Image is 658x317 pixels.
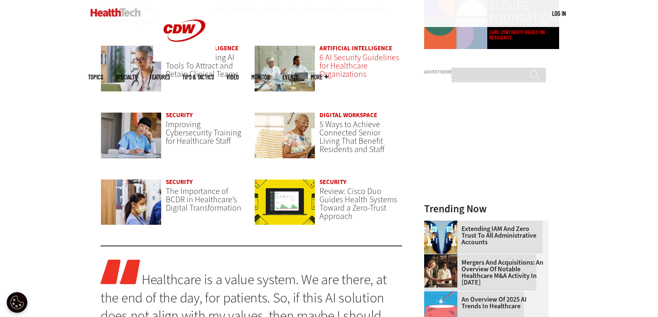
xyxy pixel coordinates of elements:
a: CDW [153,55,216,64]
a: Log in [552,10,566,17]
a: Tips & Tactics [182,74,214,80]
img: nurse studying on computer [101,112,162,159]
a: Improving Cybersecurity Training for Healthcare Staff [166,119,241,147]
a: Mergers and Acquisitions: An Overview of Notable Healthcare M&A Activity in [DATE] [424,259,544,286]
a: business leaders shake hands in conference room [424,254,462,261]
h3: Trending Now [424,204,549,214]
a: Security [166,111,193,119]
a: Cisco Duo [254,179,315,233]
div: Cookie Settings [7,292,27,313]
img: Doctors reviewing tablet [101,179,162,226]
a: nurse studying on computer [101,112,162,167]
a: Events [282,74,298,80]
a: Review: Cisco Duo Guides Health Systems Toward a Zero-Trust Approach [319,186,397,222]
div: User menu [552,9,566,18]
a: Security [166,178,193,186]
a: Digital Workspace [319,111,377,119]
span: Topics [88,74,103,80]
a: abstract image of woman with pixelated face [424,221,462,227]
a: MonITor [251,74,270,80]
span: Specialty [115,74,137,80]
a: Security [319,178,346,186]
img: business leaders shake hands in conference room [424,254,457,288]
a: Video [226,74,239,80]
a: Features [150,74,170,80]
img: abstract image of woman with pixelated face [424,221,457,254]
span: More [311,74,328,80]
a: 5 Ways to Achieve Connected Senior Living That Benefit Residents and Staff [319,119,385,155]
a: Doctors reviewing tablet [101,179,162,233]
img: Cisco Duo [254,179,315,226]
a: illustration of computer chip being put inside head with waves [424,291,462,298]
img: Networking Solutions for Senior Living [254,112,315,159]
button: Open Preferences [7,292,27,313]
a: The Importance of BCDR in Healthcare’s Digital Transformation [166,186,241,214]
a: 6 AI Security Guidelines for Healthcare Organizations [319,52,399,80]
a: Networking Solutions for Senior Living [254,112,315,167]
img: Home [91,8,141,17]
a: An Overview of 2025 AI Trends in Healthcare [424,296,544,310]
h3: Advertisement [424,70,549,74]
a: Extending IAM and Zero Trust to All Administrative Accounts [424,226,544,246]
